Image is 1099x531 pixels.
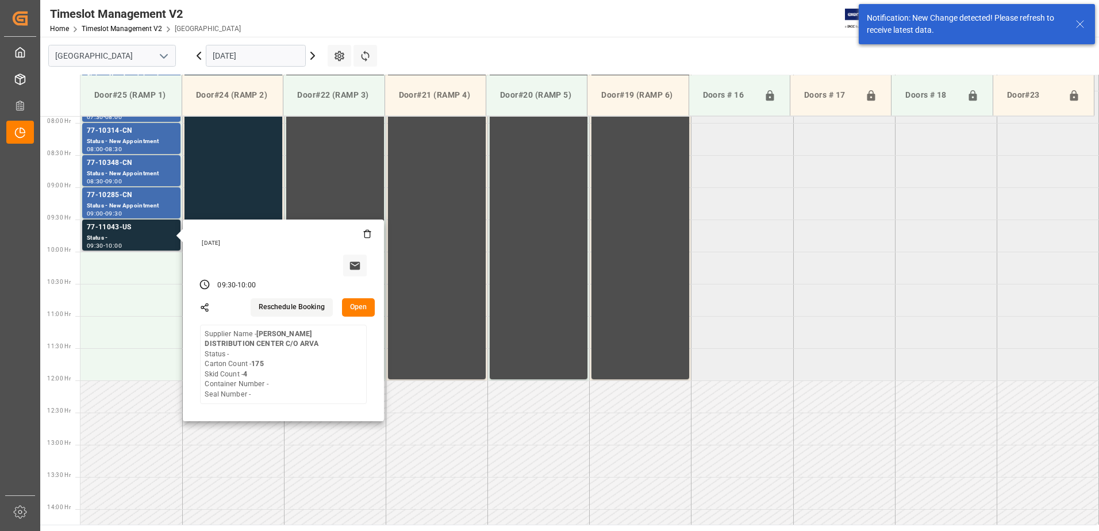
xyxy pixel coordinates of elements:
img: Exertis%20JAM%20-%20Email%20Logo.jpg_1722504956.jpg [845,9,885,29]
div: 09:00 [105,179,122,184]
div: 08:00 [87,147,103,152]
a: Timeslot Management V2 [82,25,162,33]
div: 09:30 [217,280,236,291]
div: Door#24 (RAMP 2) [191,84,274,106]
button: Reschedule Booking [251,298,333,317]
button: Open [342,298,375,317]
div: Door#23 [1002,84,1063,106]
div: Doors # 18 [901,84,962,106]
span: 12:00 Hr [47,375,71,382]
div: Supplier Name - Status - Carton Count - Skid Count - Container Number - Seal Number - [205,329,362,400]
a: Home [50,25,69,33]
span: 14:00 Hr [47,504,71,510]
div: Status - New Appointment [87,137,176,147]
div: 08:30 [87,179,103,184]
div: Door#19 (RAMP 6) [597,84,679,106]
div: Door#21 (RAMP 4) [394,84,477,106]
b: 4 [243,370,247,378]
div: 09:30 [105,211,122,216]
div: - [103,114,105,120]
span: 10:30 Hr [47,279,71,285]
span: 11:00 Hr [47,311,71,317]
div: 77-11043-US [87,222,176,233]
div: 09:30 [87,243,103,248]
span: 09:30 Hr [47,214,71,221]
div: Doors # 16 [698,84,759,106]
div: Door#25 (RAMP 1) [90,84,172,106]
div: - [103,179,105,184]
span: 11:30 Hr [47,343,71,349]
div: Status - New Appointment [87,201,176,211]
b: 175 [251,360,263,368]
div: Door#20 (RAMP 5) [495,84,578,106]
span: 12:30 Hr [47,407,71,414]
div: Doors # 17 [800,84,860,106]
div: 77-10348-CN [87,157,176,169]
div: Status - New Appointment [87,169,176,179]
span: 09:00 Hr [47,182,71,188]
div: Notification: New Change detected! Please refresh to receive latest data. [867,12,1065,36]
div: 10:00 [105,243,122,248]
div: 08:30 [105,147,122,152]
input: DD.MM.YYYY [206,45,306,67]
div: - [236,280,237,291]
input: Type to search/select [48,45,176,67]
div: 08:00 [105,114,122,120]
span: 08:00 Hr [47,118,71,124]
div: - [103,211,105,216]
b: [PERSON_NAME] DISTRIBUTION CENTER C/O ARVA [205,330,318,348]
span: 10:00 Hr [47,247,71,253]
div: [DATE] [198,239,371,247]
div: Door#22 (RAMP 3) [293,84,375,106]
span: 08:30 Hr [47,150,71,156]
div: 77-10285-CN [87,190,176,201]
div: - [103,147,105,152]
span: 13:30 Hr [47,472,71,478]
div: Status - [87,233,176,243]
div: - [103,243,105,248]
div: 07:30 [87,114,103,120]
div: 77-10314-CN [87,125,176,137]
div: 10:00 [237,280,256,291]
button: open menu [155,47,172,65]
div: 09:00 [87,211,103,216]
span: 13:00 Hr [47,440,71,446]
div: Timeslot Management V2 [50,5,241,22]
